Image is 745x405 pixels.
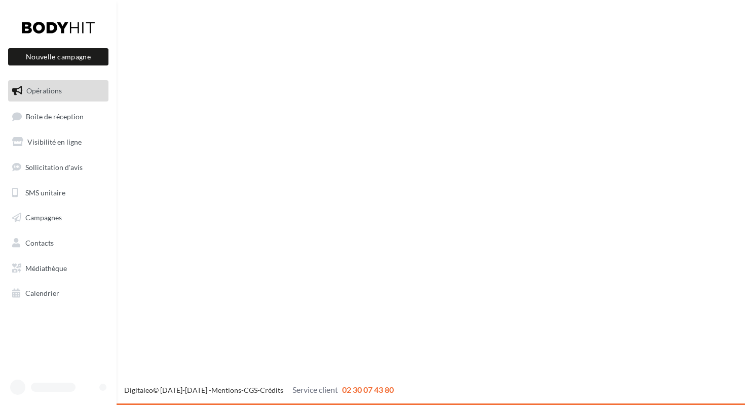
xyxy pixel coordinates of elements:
[25,289,59,297] span: Calendrier
[211,386,241,394] a: Mentions
[25,188,65,196] span: SMS unitaire
[124,386,153,394] a: Digitaleo
[25,163,83,172] span: Sollicitation d'avis
[6,283,110,304] a: Calendrier
[6,258,110,279] a: Médiathèque
[244,386,257,394] a: CGS
[260,386,283,394] a: Crédits
[26,112,84,120] span: Boîte de réception
[6,232,110,254] a: Contacts
[6,131,110,153] a: Visibilité en ligne
[6,106,110,127] a: Boîte de réception
[342,385,394,394] span: 02 30 07 43 80
[25,264,67,273] span: Médiathèque
[6,207,110,228] a: Campagnes
[25,239,54,247] span: Contacts
[6,182,110,204] a: SMS unitaire
[6,80,110,102] a: Opérations
[292,385,338,394] span: Service client
[26,86,62,95] span: Opérations
[27,138,82,146] span: Visibilité en ligne
[124,386,394,394] span: © [DATE]-[DATE] - - -
[25,213,62,222] span: Campagnes
[8,48,108,65] button: Nouvelle campagne
[6,157,110,178] a: Sollicitation d'avis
